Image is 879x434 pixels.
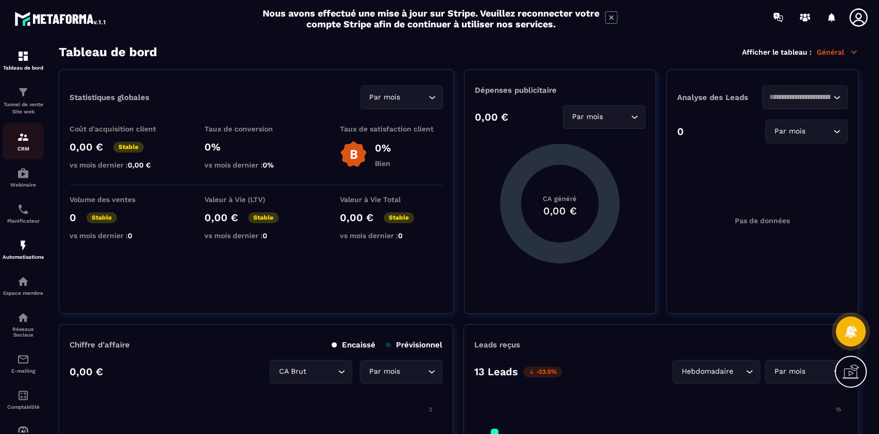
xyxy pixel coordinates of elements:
span: 0,00 € [128,161,151,169]
a: social-networksocial-networkRéseaux Sociaux [3,304,44,345]
p: Stable [248,212,279,223]
span: Par mois [772,126,807,137]
p: Automatisations [3,254,44,260]
p: vs mois dernier : [70,161,173,169]
input: Search for option [403,92,426,103]
a: automationsautomationsEspace membre [3,268,44,304]
div: Search for option [765,120,848,143]
div: Search for option [762,86,848,109]
img: formation [17,86,29,98]
p: Chiffre d’affaire [70,340,130,349]
img: b-badge-o.b3b20ee6.svg [340,141,367,168]
p: 0,00 € [475,111,508,123]
input: Search for option [807,366,831,377]
p: Comptabilité [3,404,44,410]
a: formationformationTunnel de vente Site web [3,78,44,123]
p: Stable [113,142,144,153]
span: Par mois [367,92,403,103]
div: Search for option [360,360,442,383]
input: Search for option [769,92,831,103]
p: Valeur à Vie Total [340,195,443,204]
span: CA Brut [277,366,308,377]
div: Search for option [673,360,760,383]
p: Espace membre [3,290,44,296]
img: formation [17,131,29,143]
div: Search for option [360,86,443,109]
div: Search for option [270,360,352,383]
a: automationsautomationsWebinaire [3,159,44,195]
p: 0,00 € [70,141,103,153]
p: Pas de données [735,216,790,225]
p: vs mois dernier : [70,231,173,240]
p: -23.5% [523,366,562,377]
span: Hebdomadaire [679,366,735,377]
p: Webinaire [3,182,44,188]
span: 0% [263,161,274,169]
p: 0 [677,125,684,138]
input: Search for option [308,366,335,377]
p: Taux de conversion [204,125,307,133]
p: Réseaux Sociaux [3,326,44,338]
p: Planificateur [3,218,44,224]
p: CRM [3,146,44,152]
p: 0 [70,211,76,224]
p: Coût d'acquisition client [70,125,173,133]
p: Valeur à Vie (LTV) [204,195,307,204]
a: formationformationCRM [3,123,44,159]
tspan: 2 [428,406,432,413]
p: Taux de satisfaction client [340,125,443,133]
p: Leads reçus [474,340,520,349]
p: Bien [375,159,391,168]
img: automations [17,167,29,179]
a: automationsautomationsAutomatisations [3,231,44,268]
img: social-network [17,311,29,324]
a: schedulerschedulerPlanificateur [3,195,44,231]
p: Encaissé [332,340,375,349]
p: 0,00 € [340,211,373,224]
p: vs mois dernier : [204,231,307,240]
input: Search for option [807,126,831,137]
p: Afficher le tableau : [742,48,812,56]
span: Par mois [570,111,605,123]
span: 0 [128,231,132,240]
p: vs mois dernier : [204,161,307,169]
p: Prévisionnel [386,340,442,349]
input: Search for option [402,366,425,377]
span: 0 [398,231,403,240]
p: 0,00 € [204,211,238,224]
img: automations [17,239,29,252]
img: scheduler [17,203,29,215]
p: Analyse des Leads [677,93,763,102]
p: 0,00 € [70,365,103,378]
p: Volume des ventes [70,195,173,204]
tspan: 15 [835,406,840,413]
h2: Nous avons effectué une mise à jour sur Stripe. Veuillez reconnecter votre compte Stripe afin de ... [262,8,600,29]
input: Search for option [605,111,628,123]
p: 13 Leads [474,365,518,378]
img: accountant [17,389,29,402]
span: Par mois [367,366,402,377]
p: 0% [375,142,391,154]
img: logo [14,9,107,28]
p: Statistiques globales [70,93,149,102]
a: accountantaccountantComptabilité [3,381,44,418]
img: formation [17,50,29,62]
input: Search for option [735,366,743,377]
p: vs mois dernier : [340,231,443,240]
div: Search for option [563,105,645,129]
p: Stable [87,212,117,223]
span: Par mois [772,366,807,377]
img: automations [17,275,29,288]
p: E-mailing [3,368,44,374]
p: Tunnel de vente Site web [3,101,44,115]
p: Stable [384,212,414,223]
p: Dépenses publicitaire [475,86,645,95]
p: 0% [204,141,307,153]
h3: Tableau de bord [59,45,157,59]
span: 0 [263,231,267,240]
p: Tableau de bord [3,65,44,71]
a: emailemailE-mailing [3,345,44,381]
img: email [17,353,29,365]
div: Search for option [765,360,848,383]
a: formationformationTableau de bord [3,42,44,78]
